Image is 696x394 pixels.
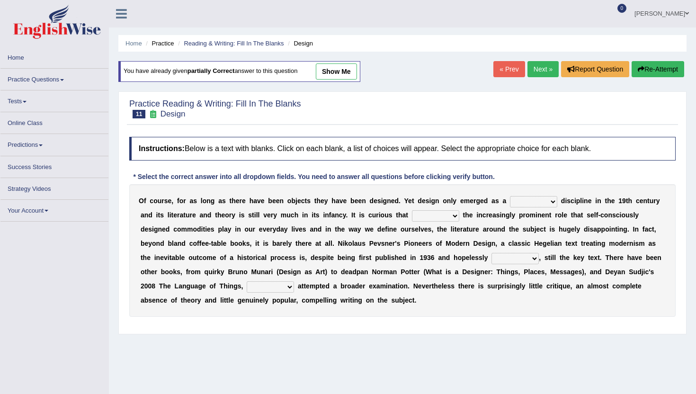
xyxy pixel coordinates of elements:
b: u [384,211,389,219]
b: a [310,225,313,233]
b: s [389,211,393,219]
b: j [295,197,297,205]
b: e [242,197,246,205]
b: h [465,211,469,219]
b: Instructions: [139,144,185,152]
b: n [537,211,542,219]
a: « Prev [493,61,525,77]
a: Strategy Videos [0,178,108,197]
b: f [177,197,179,205]
b: r [523,211,526,219]
b: c [571,197,574,205]
b: r [183,197,186,205]
b: r [555,211,557,219]
b: n [362,197,366,205]
b: y [656,197,660,205]
b: g [476,197,480,205]
b: i [476,211,478,219]
b: d [197,225,201,233]
b: s [426,197,429,205]
b: h [331,197,336,205]
b: o [225,211,229,219]
b: e [343,197,347,205]
b: s [495,197,499,205]
b: l [258,211,260,219]
b: v [263,211,267,219]
b: t [571,211,573,219]
b: e [173,211,177,219]
b: e [590,211,594,219]
b: u [650,197,654,205]
b: s [630,211,634,219]
b: f [596,211,598,219]
h4: Below is a text with blanks. Click on each blank, a list of choices will appear. Select the appro... [129,137,676,161]
b: i [582,197,584,205]
b: d [561,197,565,205]
b: l [168,211,170,219]
b: a [141,211,144,219]
b: t [158,211,160,219]
b: i [302,211,304,219]
b: s [222,197,226,205]
b: y [273,225,277,233]
b: r [270,225,272,233]
b: e [640,197,643,205]
b: f [329,211,331,219]
b: m [530,211,535,219]
b: e [374,197,377,205]
b: e [470,197,473,205]
a: Home [125,40,142,47]
b: c [339,211,343,219]
b: r [161,197,164,205]
b: s [307,197,311,205]
b: t [335,225,337,233]
a: Next » [527,61,559,77]
b: y [232,211,235,219]
a: Predictions [0,134,108,152]
b: t [626,197,628,205]
b: . [346,211,348,219]
b: o [153,197,158,205]
b: l [256,211,258,219]
b: y [273,211,277,219]
b: u [286,211,291,219]
b: e [221,211,225,219]
b: a [336,197,339,205]
b: a [502,197,506,205]
b: d [484,197,488,205]
b: s [303,225,306,233]
b: u [625,211,630,219]
b: t [353,211,356,219]
b: t [230,197,232,205]
b: i [535,211,537,219]
b: r [473,197,476,205]
b: b [350,197,355,205]
b: a [253,197,257,205]
b: n [304,211,308,219]
b: e [236,197,240,205]
b: n [584,197,588,205]
b: g [154,225,158,233]
b: d [276,225,280,233]
span: 11 [133,110,145,118]
b: e [192,211,196,219]
b: y [228,225,232,233]
b: n [203,211,207,219]
b: f [144,197,146,205]
b: r [376,211,378,219]
b: i [235,225,237,233]
b: e [297,197,301,205]
b: e [272,197,276,205]
b: e [168,197,172,205]
b: o [177,225,181,233]
a: Your Account [0,200,108,218]
b: l [201,197,203,205]
b: i [205,225,207,233]
b: c [636,197,640,205]
b: o [526,211,530,219]
b: a [577,211,581,219]
b: y [284,225,288,233]
b: m [181,225,187,233]
b: d [166,225,170,233]
small: Exam occurring question [148,110,158,119]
